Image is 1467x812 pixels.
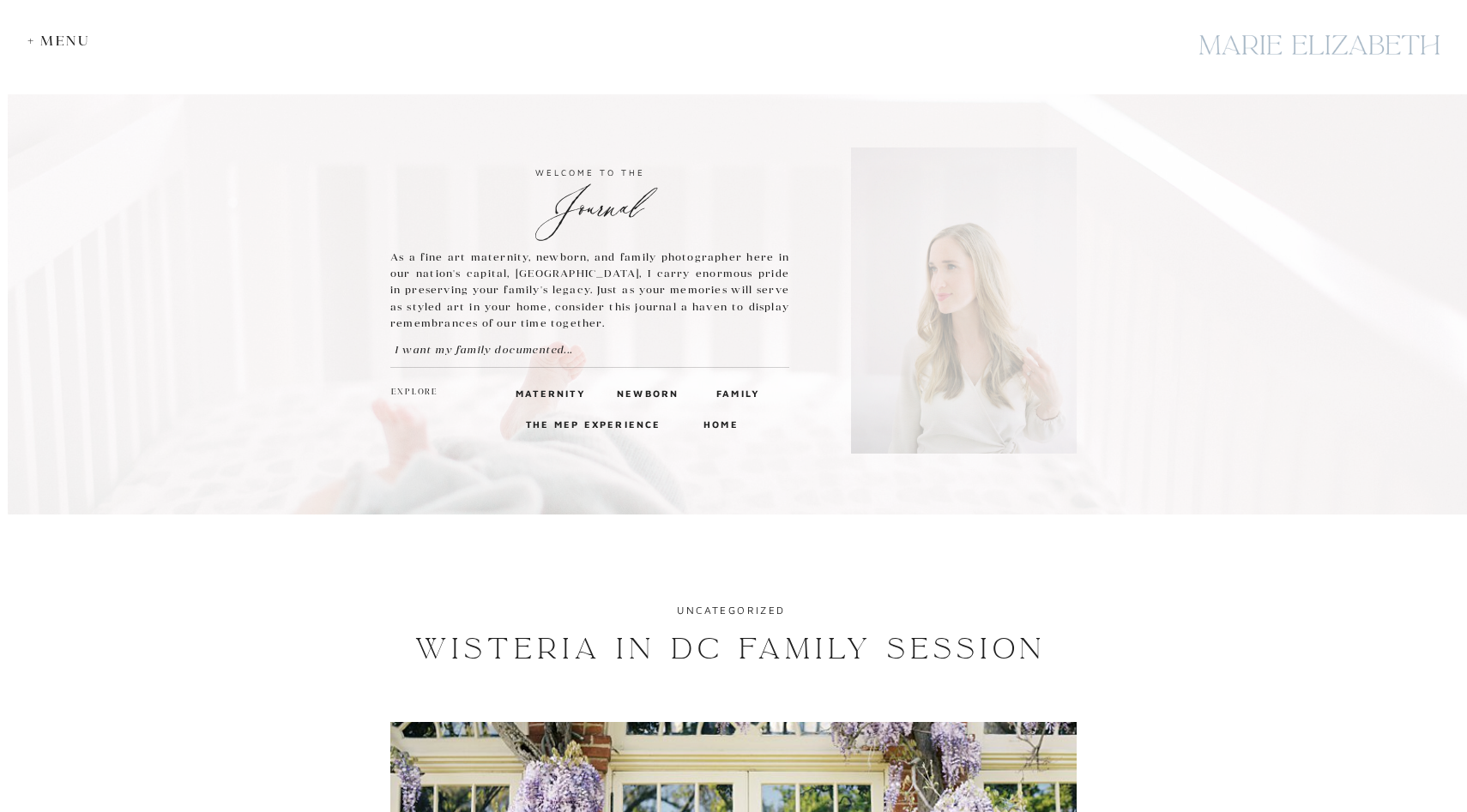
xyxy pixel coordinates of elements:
a: I want my family documented... [395,341,610,358]
a: The MEP Experience [526,416,665,431]
a: Wisteria in DC Family Session [415,631,1047,667]
h2: Journal [390,183,789,214]
a: home [703,416,735,431]
div: + Menu [27,33,99,49]
a: Uncategorized [677,604,785,617]
h2: explore [391,385,439,400]
a: maternity [516,385,575,400]
a: Family [716,385,758,400]
p: As a fine art maternity, newborn, and family photographer here in our nation's capital, [GEOGRAPH... [390,249,789,332]
a: Newborn [617,385,674,400]
h3: welcome to the [390,165,789,180]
